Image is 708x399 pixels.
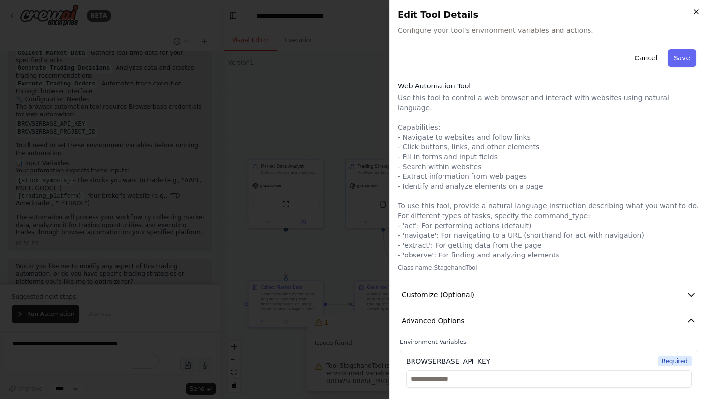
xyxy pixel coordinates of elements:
[406,390,692,398] p: Required to work properly.
[398,81,700,91] h3: Web Automation Tool
[398,264,700,272] p: Class name: StagehandTool
[402,316,465,326] span: Advanced Options
[398,286,700,304] button: Customize (Optional)
[398,93,700,260] p: Use this tool to control a web browser and interact with websites using natural language. Capabil...
[628,49,663,67] button: Cancel
[398,8,700,22] h2: Edit Tool Details
[668,49,696,67] button: Save
[398,312,700,330] button: Advanced Options
[406,356,490,366] div: BROWSERBASE_API_KEY
[400,338,698,346] label: Environment Variables
[658,356,692,366] span: Required
[402,290,474,300] span: Customize (Optional)
[398,26,700,35] span: Configure your tool's environment variables and actions.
